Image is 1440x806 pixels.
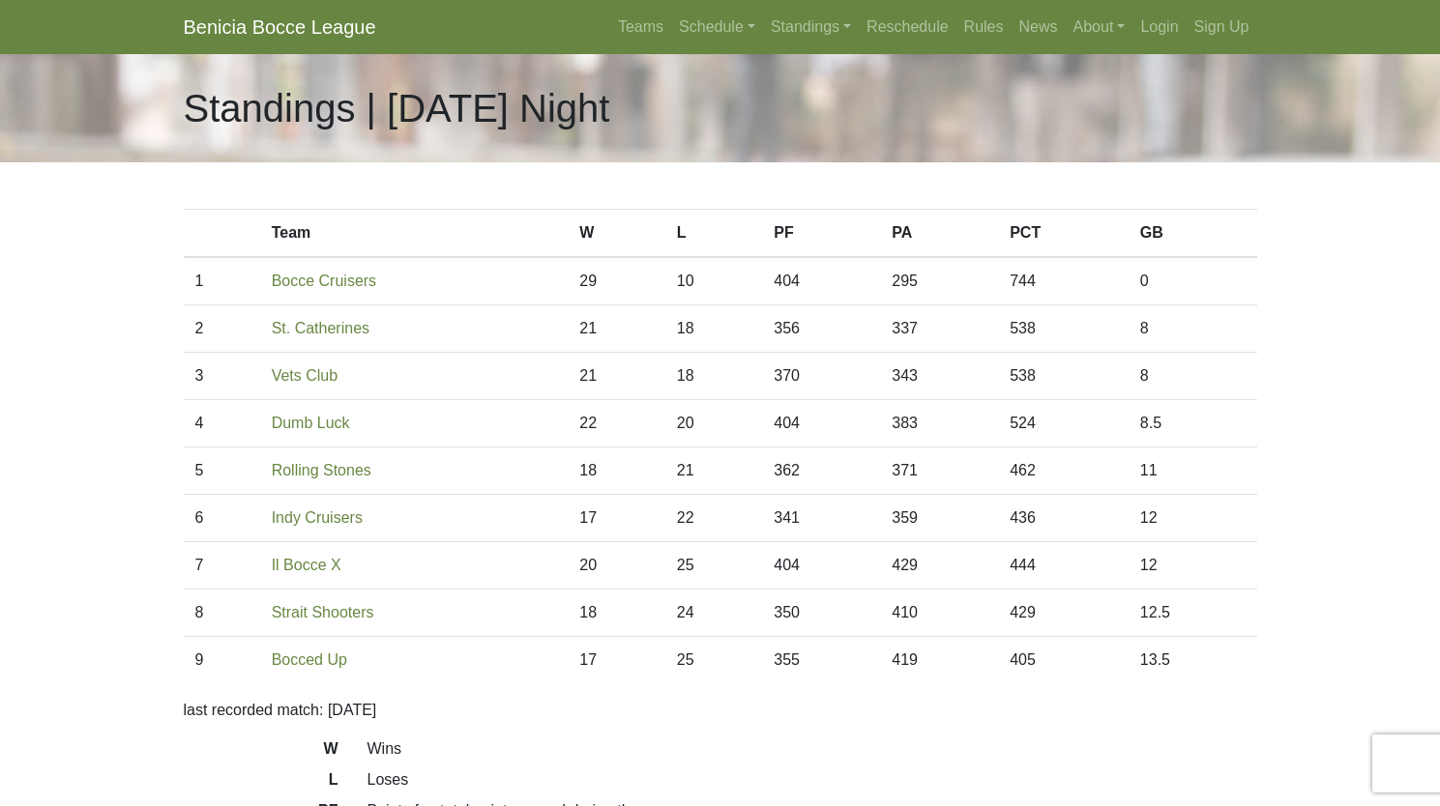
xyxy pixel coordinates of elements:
a: Reschedule [859,8,956,46]
td: 1 [184,257,260,305]
td: 359 [880,495,998,542]
a: Vets Club [272,367,338,384]
td: 17 [568,495,665,542]
th: W [568,210,665,258]
a: Schedule [671,8,763,46]
td: 370 [762,353,880,400]
th: L [665,210,763,258]
th: GB [1129,210,1257,258]
td: 337 [880,305,998,353]
td: 295 [880,257,998,305]
a: Bocced Up [272,651,347,668]
a: Il Bocce X [272,557,341,573]
td: 21 [568,353,665,400]
a: Strait Shooters [272,604,374,620]
td: 29 [568,257,665,305]
dt: L [169,768,353,799]
td: 341 [762,495,880,542]
td: 20 [665,400,763,447]
td: 18 [568,590,665,637]
td: 4 [184,400,260,447]
td: 6 [184,495,260,542]
td: 436 [998,495,1129,542]
td: 18 [665,353,763,400]
td: 350 [762,590,880,637]
td: 410 [880,590,998,637]
a: St. Catherines [272,320,369,336]
a: Dumb Luck [272,415,350,431]
td: 8 [1129,353,1257,400]
dd: Wins [353,737,1272,761]
td: 444 [998,542,1129,590]
td: 10 [665,257,763,305]
td: 524 [998,400,1129,447]
td: 419 [880,637,998,684]
th: Team [260,210,569,258]
td: 355 [762,637,880,684]
td: 404 [762,257,880,305]
dt: W [169,737,353,768]
td: 18 [665,305,763,353]
td: 9 [184,637,260,684]
td: 429 [880,542,998,590]
td: 8 [184,590,260,637]
a: Login [1132,8,1186,46]
p: last recorded match: [DATE] [184,699,1257,722]
td: 8.5 [1129,400,1257,447]
td: 3 [184,353,260,400]
td: 744 [998,257,1129,305]
a: Rules [956,8,1012,46]
td: 25 [665,637,763,684]
td: 343 [880,353,998,400]
a: Standings [763,8,859,46]
td: 2 [184,305,260,353]
td: 12 [1129,495,1257,542]
td: 21 [665,447,763,495]
td: 462 [998,447,1129,495]
td: 7 [184,542,260,590]
a: Bocce Cruisers [272,273,376,289]
td: 22 [665,495,763,542]
td: 362 [762,447,880,495]
th: PA [880,210,998,258]
td: 17 [568,637,665,684]
td: 405 [998,637,1129,684]
a: Teams [610,8,671,46]
td: 18 [568,447,665,495]
td: 13.5 [1129,637,1257,684]
a: Indy Cruisers [272,509,363,526]
td: 24 [665,590,763,637]
th: PCT [998,210,1129,258]
td: 538 [998,353,1129,400]
td: 12.5 [1129,590,1257,637]
td: 22 [568,400,665,447]
a: About [1066,8,1133,46]
td: 20 [568,542,665,590]
td: 383 [880,400,998,447]
td: 404 [762,542,880,590]
td: 356 [762,305,880,353]
a: News [1012,8,1066,46]
dd: Loses [353,768,1272,792]
a: Rolling Stones [272,462,371,478]
a: Sign Up [1187,8,1257,46]
td: 5 [184,447,260,495]
th: PF [762,210,880,258]
td: 11 [1129,447,1257,495]
td: 8 [1129,305,1257,353]
td: 25 [665,542,763,590]
td: 371 [880,447,998,495]
h1: Standings | [DATE] Night [184,85,610,131]
td: 21 [568,305,665,353]
td: 538 [998,305,1129,353]
td: 404 [762,400,880,447]
a: Benicia Bocce League [184,8,376,46]
td: 429 [998,590,1129,637]
td: 0 [1129,257,1257,305]
td: 12 [1129,542,1257,590]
